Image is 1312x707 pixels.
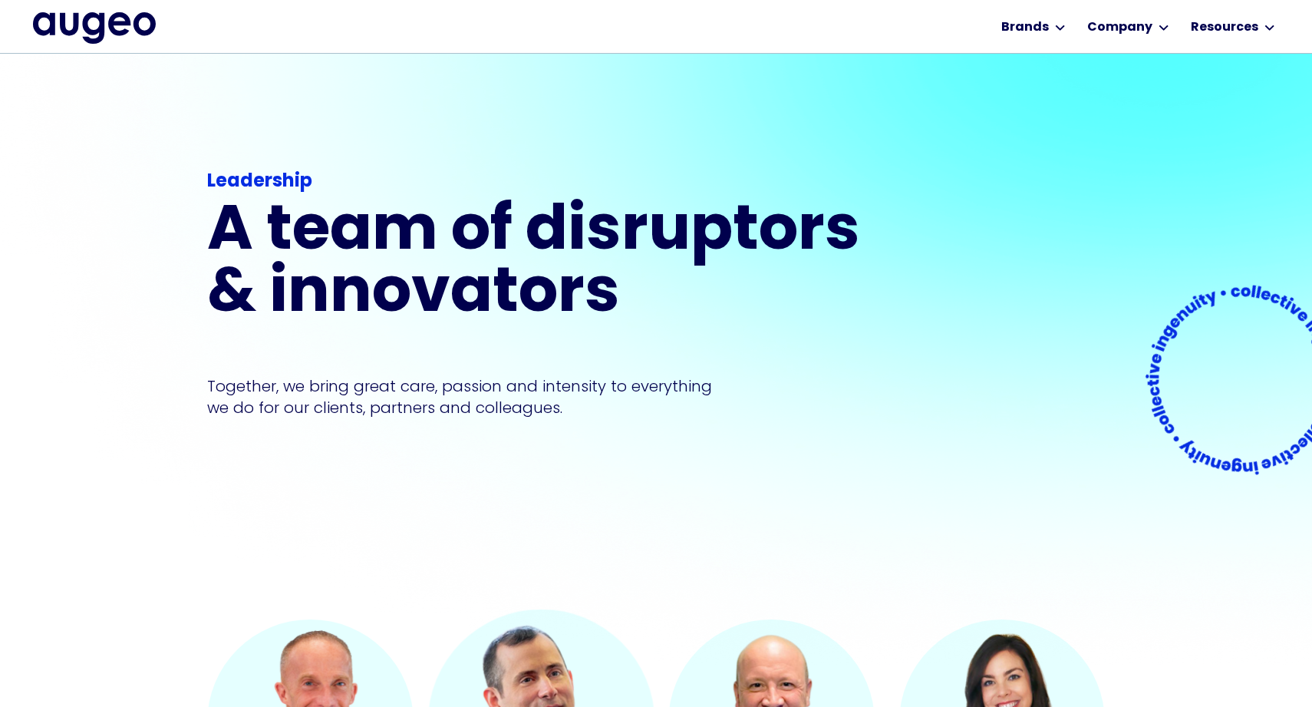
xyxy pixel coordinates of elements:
[1001,18,1049,37] div: Brands
[1191,18,1258,37] div: Resources
[207,375,735,418] p: Together, we bring great care, passion and intensity to everything we do for our clients, partner...
[207,202,870,326] h1: A team of disruptors & innovators
[1087,18,1152,37] div: Company
[33,12,156,43] img: Augeo's full logo in midnight blue.
[33,12,156,43] a: home
[207,168,870,196] div: Leadership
